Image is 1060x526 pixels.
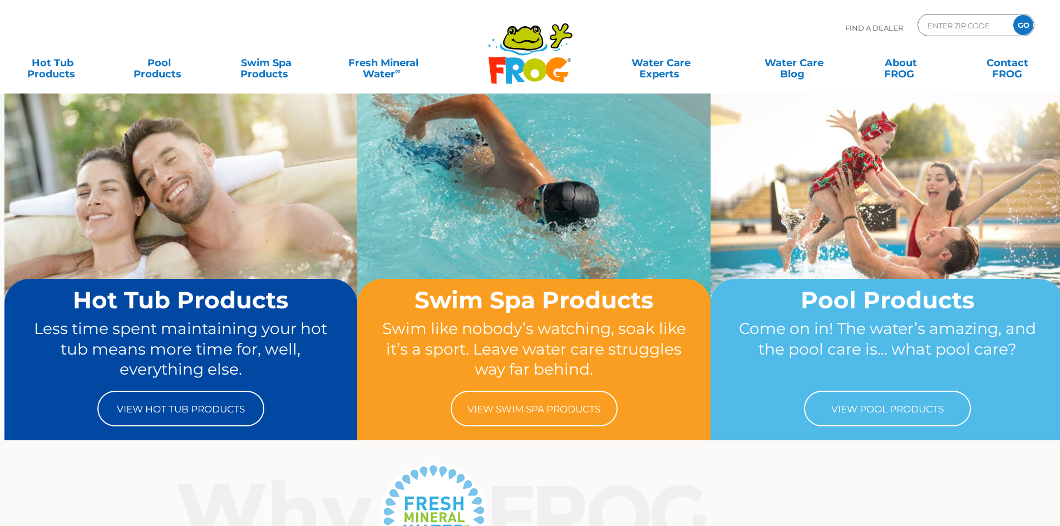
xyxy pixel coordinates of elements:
[225,52,308,74] a: Swim SpaProducts
[118,52,201,74] a: PoolProducts
[378,318,689,380] p: Swim like nobody’s watching, soak like it’s a sport. Leave water care struggles way far behind.
[926,17,1002,33] input: Zip Code Form
[451,391,618,426] a: View Swim Spa Products
[378,287,689,313] h2: Swim Spa Products
[1013,15,1033,35] input: GO
[97,391,264,426] a: View Hot Tub Products
[752,52,835,74] a: Water CareBlog
[594,52,728,74] a: Water CareExperts
[804,391,971,426] a: View Pool Products
[732,287,1043,313] h2: Pool Products
[11,52,94,74] a: Hot TubProducts
[357,93,711,357] img: home-banner-swim-spa-short
[395,66,401,75] sup: ∞
[966,52,1049,74] a: ContactFROG
[859,52,942,74] a: AboutFROG
[26,287,337,313] h2: Hot Tub Products
[732,318,1043,380] p: Come on in! The water’s amazing, and the pool care is… what pool care?
[4,93,358,357] img: home-banner-hot-tub-short
[26,318,337,380] p: Less time spent maintaining your hot tub means more time for, well, everything else.
[845,14,903,42] p: Find A Dealer
[331,52,435,74] a: Fresh MineralWater∞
